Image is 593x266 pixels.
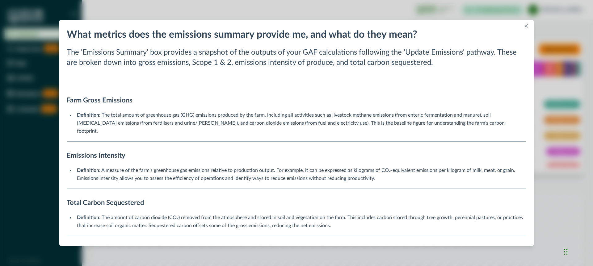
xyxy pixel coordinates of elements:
h2: The 'Emissions Summary' box provides a snapshot of the outputs of your GAF calculations following... [67,48,526,68]
span: What metrics does the emissions summary provide me, and what do they mean? [67,30,417,39]
strong: Definition [77,215,99,220]
div: Drag [564,243,568,261]
li: : The amount of carbon dioxide (CO₂) removed from the atmosphere and stored in soil and vegetatio... [74,214,526,230]
strong: Emissions Intensity [67,152,125,159]
iframe: Chat Widget [562,236,593,266]
strong: Definition [77,113,99,118]
strong: Farm Gross Emissions [67,97,132,104]
strong: Definition [77,168,99,173]
li: : A measure of the farm’s greenhouse gas emissions relative to production output. For example, it... [74,166,526,182]
li: : The total amount of greenhouse gas (GHG) emissions produced by the farm, including all activiti... [74,111,526,135]
button: Close [523,22,530,30]
strong: Total Carbon Sequestered [67,199,144,206]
